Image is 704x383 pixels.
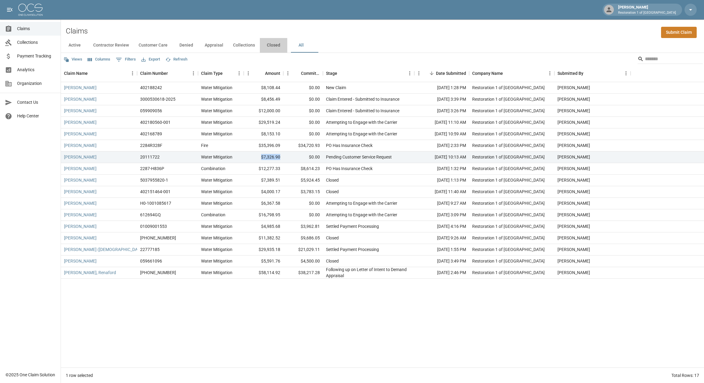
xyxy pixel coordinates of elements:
button: Show filters [114,55,137,64]
span: Payment Tracking [17,53,56,59]
button: Menu [414,69,423,78]
button: Menu [128,69,137,78]
div: $0.00 [283,198,323,209]
div: Combination [201,212,225,218]
div: 3000530618-2025 [140,96,175,102]
a: [PERSON_NAME] [64,85,97,91]
div: Attempting to Engage with the Carrier [326,119,397,125]
div: $12,000.00 [244,105,283,117]
div: $29,519.24 [244,117,283,128]
span: Contact Us [17,99,56,106]
div: Justin Galer [557,258,590,264]
div: Restoration 1 of Grand Rapids [472,246,545,252]
p: Restoration 1 of [GEOGRAPHIC_DATA] [618,10,676,16]
div: $34,720.93 [283,140,323,151]
div: Restoration 1 of Grand Rapids [472,258,545,264]
div: Closed [326,177,339,183]
div: $11,382.52 [244,232,283,244]
div: Closed [326,189,339,195]
a: [PERSON_NAME] [64,131,97,137]
div: Claim Entered - Submitted to Insurance [326,108,399,114]
div: Water Mitigation [201,189,232,195]
div: Claim Type [201,65,223,82]
div: Submitted By [554,65,631,82]
div: $4,500.00 [283,256,323,267]
img: ocs-logo-white-transparent.png [18,4,43,16]
div: Combination [201,165,225,172]
div: Claim Name [64,65,88,82]
button: Sort [427,69,436,78]
div: Following up on Letter of Intent to Demand Appraisal [326,266,411,279]
button: Menu [244,69,253,78]
div: Restoration 1 of Grand Rapids [472,119,545,125]
div: Water Mitigation [201,96,232,102]
div: New Claim [326,85,346,91]
div: [DATE] 1:32 PM [414,163,469,175]
h2: Claims [66,27,88,36]
div: Water Mitigation [201,108,232,114]
button: Refresh [164,55,189,64]
div: Justin Galer [557,200,590,206]
div: $5,591.76 [244,256,283,267]
div: $8,456.49 [244,94,283,105]
div: $29,935.18 [244,244,283,256]
div: $9,686.05 [283,232,323,244]
a: [PERSON_NAME] ([DEMOGRAPHIC_DATA]) [64,246,145,252]
div: 402180560-001 [140,119,171,125]
div: $6,367.58 [244,198,283,209]
a: [PERSON_NAME] [64,154,97,160]
div: 402168789 [140,131,162,137]
a: [PERSON_NAME] [64,165,97,172]
div: $8,153.10 [244,128,283,140]
span: Analytics [17,67,56,73]
div: Justin Galer [557,270,590,276]
div: H0-1001085617 [140,200,171,206]
div: 059909056 [140,108,162,114]
div: Justin Galer [557,177,590,183]
a: [PERSON_NAME] [64,258,97,264]
button: Active [61,38,88,53]
button: Sort [168,69,176,78]
a: Submit Claim [661,27,697,38]
div: Closed [326,258,339,264]
button: Menu [621,69,631,78]
div: $21,029.11 [283,244,323,256]
div: $0.00 [283,209,323,221]
div: $16,798.95 [244,209,283,221]
div: Water Mitigation [201,246,232,252]
div: 300-0324599-2025 [140,270,176,276]
div: Restoration 1 of Grand Rapids [472,154,545,160]
div: Water Mitigation [201,200,232,206]
button: Denied [172,38,200,53]
button: Menu [405,69,414,78]
button: Export [140,55,161,64]
div: Claim Type [198,65,244,82]
div: $38,217.28 [283,267,323,279]
div: Water Mitigation [201,270,232,276]
button: Sort [337,69,346,78]
div: $0.00 [283,105,323,117]
button: Menu [545,69,554,78]
div: Attempting to Engage with the Carrier [326,212,397,218]
a: [PERSON_NAME] [64,119,97,125]
span: Collections [17,39,56,46]
div: $0.00 [283,82,323,94]
div: 402188242 [140,85,162,91]
div: 1 row selected [66,372,93,378]
div: Justin Galer [557,154,590,160]
button: Contractor Review [88,38,134,53]
div: 059661096 [140,258,162,264]
div: Stage [326,65,337,82]
button: Views [62,55,84,64]
button: Sort [583,69,592,78]
div: Committed Amount [283,65,323,82]
div: 612694GQ [140,212,161,218]
a: [PERSON_NAME], Renaford [64,270,116,276]
div: Restoration 1 of Grand Rapids [472,142,545,148]
div: Claim Number [137,65,198,82]
div: Date Submitted [414,65,469,82]
div: $35,396.09 [244,140,283,151]
div: 402151464-001 [140,189,171,195]
div: [PERSON_NAME] [616,4,678,15]
div: Water Mitigation [201,177,232,183]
